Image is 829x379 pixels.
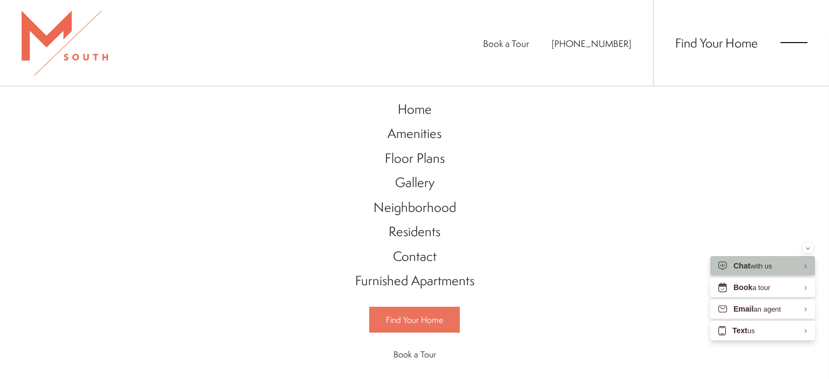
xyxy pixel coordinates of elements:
a: Go to Floor Plans [344,146,485,171]
img: MSouth [22,11,108,75]
a: Go to Furnished Apartments (opens in a new tab) [344,268,485,293]
span: Find Your Home [386,314,443,326]
a: Go to Amenities [344,121,485,146]
span: [PHONE_NUMBER] [552,37,631,50]
span: Book a Tour [393,348,436,360]
span: Furnished Apartments [355,271,474,290]
a: Find Your Home [369,307,460,333]
button: Open Menu [780,38,807,47]
a: Go to Home [344,97,485,122]
span: Amenities [388,124,441,142]
a: Go to Neighborhood [344,195,485,220]
span: Neighborhood [373,198,456,216]
a: Book a Tour [483,37,529,50]
span: Floor Plans [385,149,445,167]
a: Go to Contact [344,244,485,269]
a: Call Us at 813-570-8014 [552,37,631,50]
span: Gallery [395,173,434,191]
a: Go to Gallery [344,170,485,195]
span: Contact [393,247,437,265]
span: Residents [389,222,440,240]
a: Book a Tour [369,342,460,367]
a: Go to Residents [344,219,485,244]
a: Find Your Home [675,34,758,51]
span: Home [398,100,432,118]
